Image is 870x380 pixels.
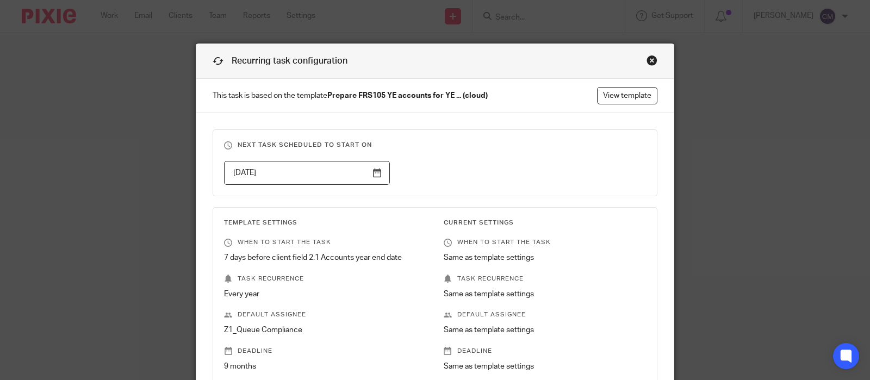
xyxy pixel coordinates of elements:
p: Deadline [224,347,426,356]
p: Task recurrence [444,275,646,283]
p: Same as template settings [444,289,646,300]
p: When to start the task [444,238,646,247]
p: 9 months [224,361,426,372]
p: Every year [224,289,426,300]
p: Default assignee [224,310,426,319]
p: Z1_Queue Compliance [224,325,426,335]
p: When to start the task [224,238,426,247]
div: Close this dialog window [647,55,657,66]
h3: Template Settings [224,219,426,227]
h3: Current Settings [444,219,646,227]
h3: Next task scheduled to start on [224,141,646,149]
p: Deadline [444,347,646,356]
h1: Recurring task configuration [213,55,347,67]
p: 7 days before client field 2.1 Accounts year end date [224,252,426,263]
p: Task recurrence [224,275,426,283]
span: This task is based on the template [213,90,488,101]
strong: Prepare FRS105 YE accounts for YE ... (cloud) [327,92,488,99]
p: Same as template settings [444,325,646,335]
p: Same as template settings [444,361,646,372]
p: Default assignee [444,310,646,319]
p: Same as template settings [444,252,646,263]
a: View template [597,87,657,104]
